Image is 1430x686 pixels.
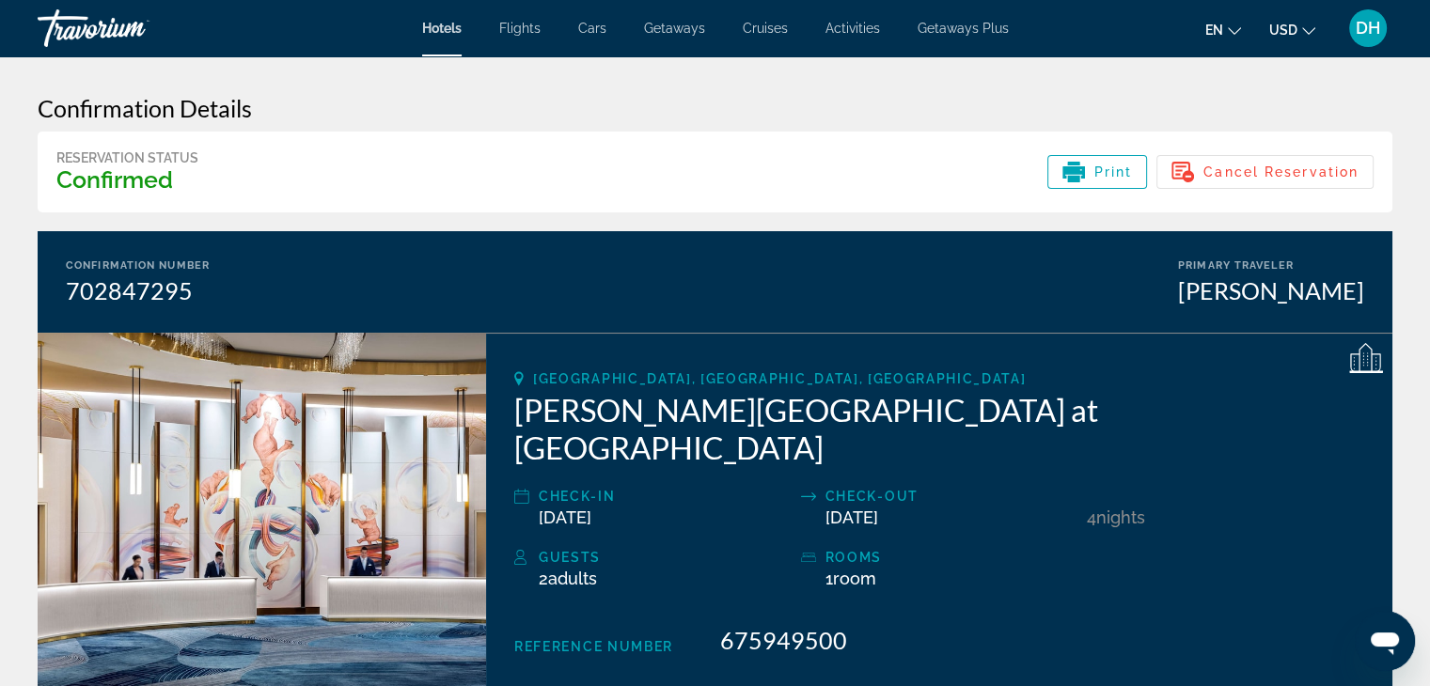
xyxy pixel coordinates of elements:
span: [DATE] [825,507,878,527]
span: Print [1094,164,1133,179]
div: Guests [539,546,792,569]
span: en [1205,23,1223,38]
span: [DATE] [539,507,591,527]
span: [GEOGRAPHIC_DATA], [GEOGRAPHIC_DATA], [GEOGRAPHIC_DATA] [533,371,1026,386]
a: Activities [825,21,880,36]
a: Getaways Plus [918,21,1009,36]
span: Cancel Reservation [1203,164,1359,179]
div: Check-in [539,485,792,507]
a: Flights [499,21,541,36]
span: Adults [548,569,597,588]
h2: [PERSON_NAME][GEOGRAPHIC_DATA] at [GEOGRAPHIC_DATA] [514,391,1364,466]
span: Room [833,569,876,588]
div: Primary Traveler [1178,259,1364,272]
div: rooms [825,546,1078,569]
div: Confirmation Number [66,259,210,272]
span: 1 [825,569,876,588]
button: Change currency [1269,16,1315,43]
div: 702847295 [66,276,210,304]
a: Hotels [422,21,462,36]
iframe: Button to launch messaging window [1355,611,1415,671]
a: Cancel Reservation [1156,159,1374,179]
a: Getaways [644,21,705,36]
span: Reference Number [514,639,673,654]
h3: Confirmed [56,165,198,194]
a: Travorium [38,4,226,53]
a: Cars [578,21,606,36]
button: Change language [1205,16,1241,43]
span: USD [1269,23,1297,38]
span: 2 [539,569,597,588]
a: Cruises [743,21,788,36]
button: Print [1047,155,1148,189]
div: Check-out [825,485,1078,507]
span: DH [1356,19,1380,38]
span: Nights [1096,507,1145,527]
h3: Confirmation Details [38,94,1392,122]
button: User Menu [1344,8,1392,48]
button: Cancel Reservation [1156,155,1374,189]
span: 675949500 [720,626,847,654]
div: Reservation Status [56,150,198,165]
div: [PERSON_NAME] [1178,276,1364,304]
span: 4 [1087,507,1096,527]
